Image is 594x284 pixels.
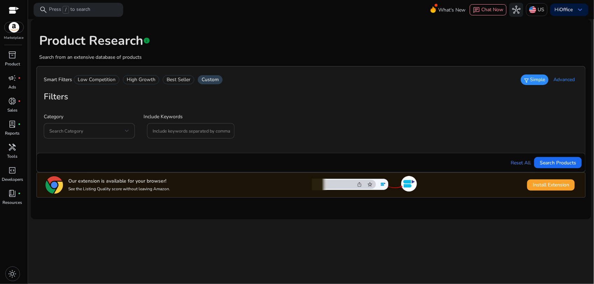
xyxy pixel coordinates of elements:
p: Hi [554,7,573,12]
button: hub [509,3,523,17]
h3: Category [44,113,135,120]
div: Best Seller [163,75,194,84]
span: chat [473,7,480,14]
span: handyman [8,143,17,151]
p: Resources [3,199,22,206]
p: Press to search [49,6,90,14]
img: chrome-logo.svg [46,176,63,194]
p: Developers [2,176,23,183]
span: code_blocks [8,166,17,175]
p: Product [5,61,20,67]
b: Filters [44,91,68,102]
span: fiber_manual_record [18,192,21,195]
span: lab_profile [8,120,17,128]
p: Sales [7,107,18,113]
span: What's New [438,4,466,16]
p: Marketplace [4,35,24,41]
span: light_mode [8,270,17,278]
button: Install Extension [527,179,575,191]
span: hub [512,6,520,14]
h5: Our extension is available for your browser! [68,178,170,184]
span: Install Extension [533,181,569,189]
span: search [39,6,48,14]
p: Ads [9,84,16,90]
button: chatChat Now [470,4,506,15]
span: fiber_manual_record [18,77,21,79]
span: / [63,6,69,14]
span: fiber_manual_record [18,100,21,102]
p: Tools [7,153,18,159]
img: amazon.svg [5,22,23,33]
p: See the Listing Quality score without leaving Amazon. [68,186,170,192]
span: book_4 [8,189,17,198]
span: inventory_2 [8,51,17,59]
span: info [143,37,150,44]
span: donut_small [8,97,17,105]
div: High Growth [123,75,159,84]
button: Search Products [534,157,582,168]
div: Custom [198,75,223,84]
b: Office [559,6,573,13]
h3: Smart Filters [44,76,72,83]
p: US [538,3,544,16]
p: Reports [5,130,20,136]
h1: Product Research [39,33,583,48]
p: Search from an extensive database of products [39,54,583,61]
img: us.svg [529,6,536,13]
h3: Include Keywords [144,113,235,120]
span: Chat Now [481,6,503,13]
a: Reset All [511,159,531,166]
span: Simple [530,76,545,83]
div: Low Competition [74,75,119,84]
span: Search Products [540,159,576,166]
span: fiber_manual_record [18,123,21,126]
span: Advanced [553,76,575,83]
span: keyboard_arrow_down [576,6,584,14]
span: campaign [8,74,17,82]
